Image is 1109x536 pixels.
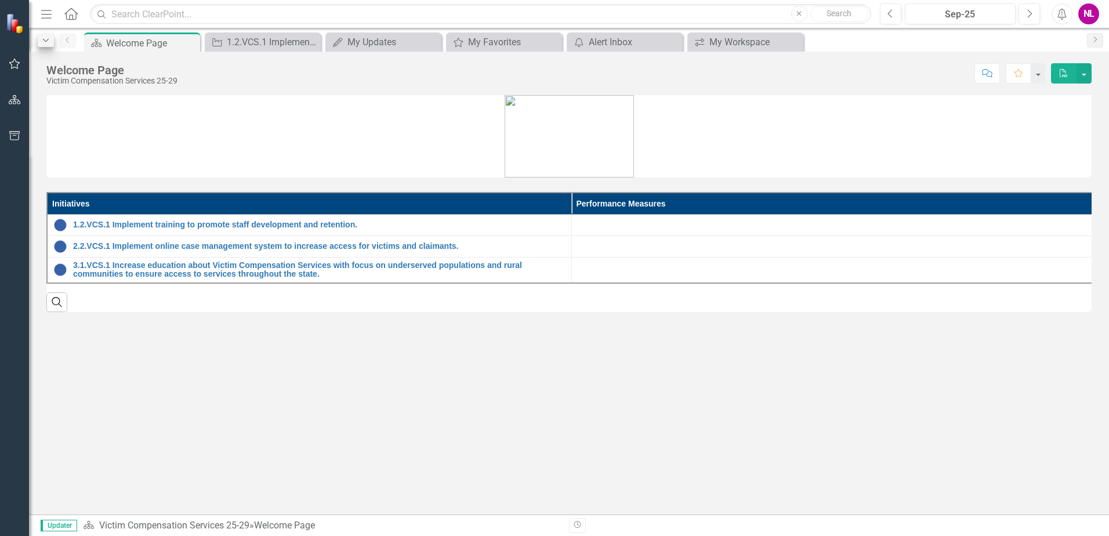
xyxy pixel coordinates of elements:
[53,240,67,253] img: No Information
[347,35,438,49] div: My Updates
[73,261,566,279] a: 3.1.VCS.1 Increase education about Victim Compensation Services with focus on underserved populat...
[83,519,560,533] div: »
[254,520,315,531] div: Welcome Page
[709,35,800,49] div: My Workspace
[449,35,559,49] a: My Favorites
[227,35,318,49] div: 1.2.VCS.1 Implement training to promote staff development and retention.
[570,35,680,49] a: Alert Inbox
[468,35,559,49] div: My Favorites
[47,258,571,283] td: Double-Click to Edit Right Click for Context Menu
[41,520,77,531] span: Updater
[47,215,571,236] td: Double-Click to Edit Right Click for Context Menu
[1078,3,1099,24] button: NL
[53,263,67,277] img: No Information
[690,35,800,49] a: My Workspace
[810,6,868,22] button: Search
[53,218,67,232] img: No Information
[99,520,249,531] a: Victim Compensation Services 25-29
[505,95,634,178] img: DPS_modern_lockup_stacked_color.png
[47,236,571,258] td: Double-Click to Edit Right Click for Context Menu
[905,3,1016,24] button: Sep-25
[73,220,566,229] a: 1.2.VCS.1 Implement training to promote staff development and retention.
[827,9,851,18] span: Search
[90,4,871,24] input: Search ClearPoint...
[589,35,680,49] div: Alert Inbox
[328,35,438,49] a: My Updates
[46,64,177,77] div: Welcome Page
[909,8,1012,21] div: Sep-25
[6,13,26,33] img: ClearPoint Strategy
[73,242,566,251] a: 2.2.VCS.1 Implement online case management system to increase access for victims and claimants.
[208,35,318,49] a: 1.2.VCS.1 Implement training to promote staff development and retention.
[106,36,197,50] div: Welcome Page
[46,77,177,85] div: Victim Compensation Services 25-29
